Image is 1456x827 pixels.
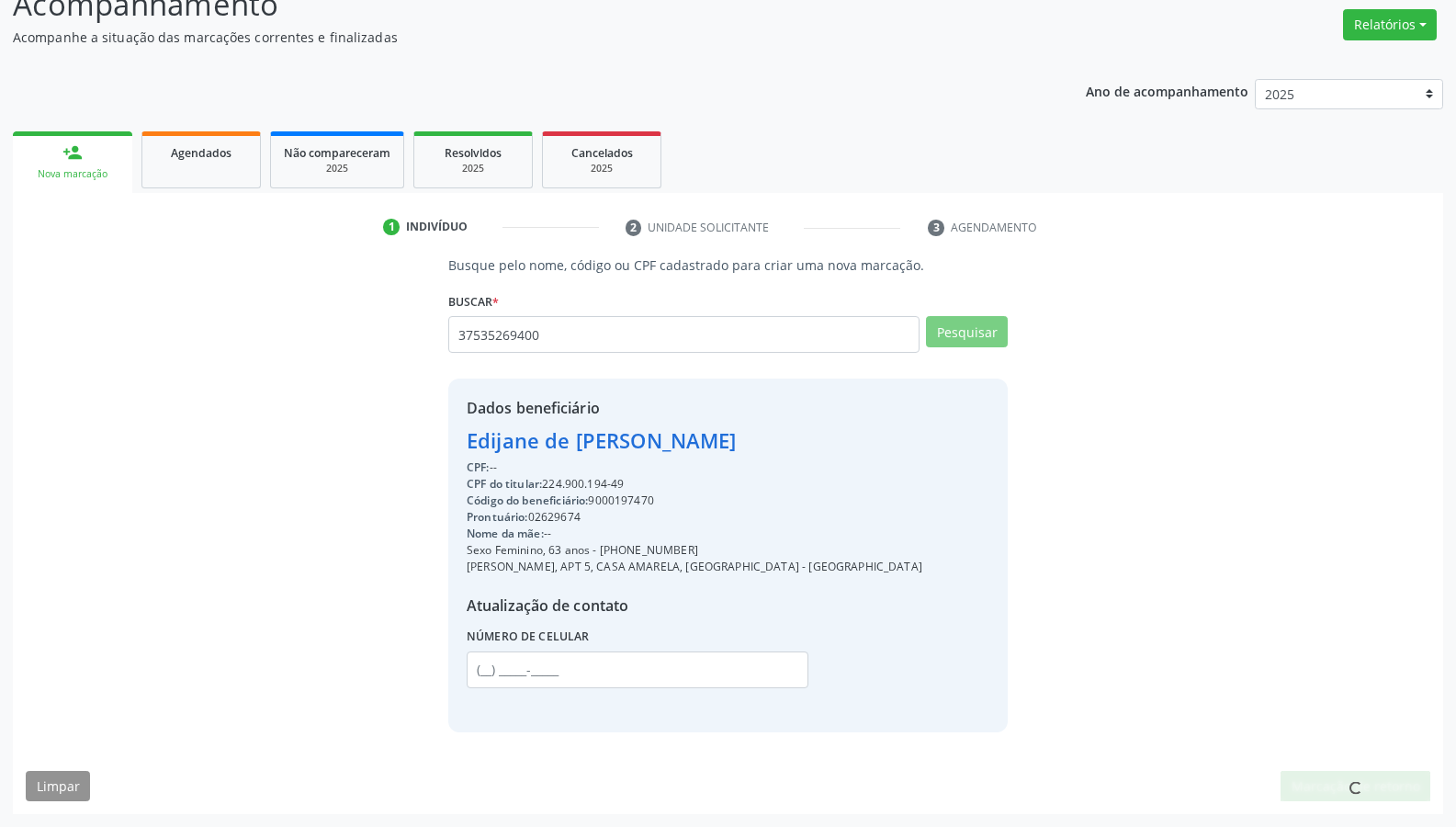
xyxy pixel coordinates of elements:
[1086,79,1248,102] p: Ano de acompanhamento
[1343,9,1437,40] button: Relatórios
[171,145,231,161] span: Agendados
[467,425,922,456] div: Edijane de [PERSON_NAME]
[406,219,468,235] div: Indivíduo
[62,142,83,163] div: person_add
[467,459,922,476] div: --
[467,509,922,526] div: 02629674
[13,28,1014,47] p: Acompanhe a situação das marcações correntes e finalizadas
[26,771,90,802] button: Limpar
[467,595,922,617] div: Atualização de contato
[467,493,922,509] div: 9000197470
[467,476,542,492] span: CPF do titular:
[448,316,920,353] input: Busque por nome, código ou CPF
[467,476,922,493] div: 224.900.194-49
[26,167,119,181] div: Nova marcação
[556,162,648,176] div: 2025
[467,542,922,559] div: Sexo Feminino, 63 anos - [PHONE_NUMBER]
[467,526,544,541] span: Nome da mãe:
[467,509,528,525] span: Prontuário:
[467,397,922,419] div: Dados beneficiário
[467,493,588,508] span: Código do beneficiário:
[467,559,922,575] div: [PERSON_NAME], APT 5, CASA AMARELA, [GEOGRAPHIC_DATA] - [GEOGRAPHIC_DATA]
[427,162,519,176] div: 2025
[284,145,390,161] span: Não compareceram
[284,162,390,176] div: 2025
[926,316,1008,347] button: Pesquisar
[448,255,1008,275] p: Busque pelo nome, código ou CPF cadastrado para criar uma nova marcação.
[467,651,808,688] input: (__) _____-_____
[571,145,633,161] span: Cancelados
[467,459,490,475] span: CPF:
[448,288,499,316] label: Buscar
[467,526,922,542] div: --
[467,623,590,651] label: Número de celular
[383,219,400,235] div: 1
[445,145,502,161] span: Resolvidos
